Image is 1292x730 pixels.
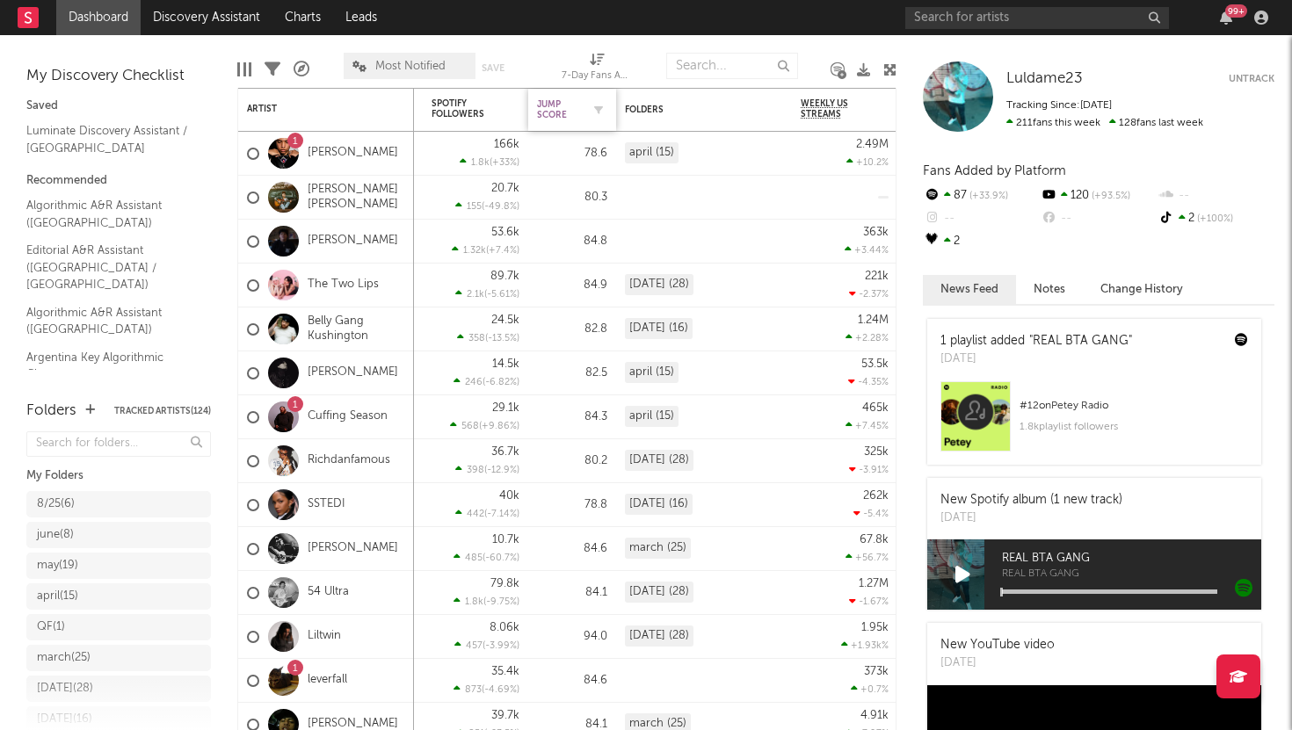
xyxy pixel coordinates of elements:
a: leverfall [308,673,347,688]
span: +7.4 % [489,246,517,256]
div: 87 [923,184,1040,207]
span: -13.5 % [488,334,517,343]
a: [PERSON_NAME] [308,234,398,249]
div: 325k [864,446,889,458]
a: Belly Gang Kushington [308,314,405,344]
div: april (15) [625,142,679,163]
span: +93.5 % [1089,192,1130,201]
span: 398 [467,466,484,475]
div: Jump Score [537,99,581,120]
div: Recommended [26,170,211,192]
div: -- [1040,207,1157,230]
button: Tracked Artists(124) [114,407,211,416]
div: 7-Day Fans Added (7-Day Fans Added) [562,44,632,95]
div: 35.4k [491,666,519,677]
a: june(8) [26,522,211,548]
span: 457 [466,641,483,651]
div: New YouTube video [940,636,1055,654]
div: ( ) [460,156,519,168]
span: -9.75 % [486,597,517,607]
span: Luldame23 [1006,71,1083,86]
div: 84.9 [537,275,607,296]
div: -- [1158,184,1274,207]
div: ( ) [454,596,519,607]
div: 84.6 [537,538,607,560]
div: 84.1 [537,582,607,604]
div: ( ) [450,420,519,431]
div: # 12 on Petey Radio [1020,395,1248,416]
a: QF(1) [26,614,211,640]
div: Artist [247,104,379,114]
div: 79.8k [490,578,519,589]
div: [DATE] ( 28 ) [37,678,93,699]
a: [DATE](28) [26,676,211,702]
div: 84.6 [537,670,607,691]
a: Liltwin [308,629,341,644]
div: -3.91 % [849,464,889,475]
div: Edit Columns [237,44,251,95]
div: [DATE] (16) [625,318,693,339]
div: 8.06k [490,622,519,633]
div: 40k [499,490,519,502]
button: Notes [1016,275,1083,304]
span: 246 [465,378,483,387]
div: +7.45 % [846,420,889,431]
div: +0.7 % [851,683,889,695]
div: 84.3 [537,407,607,428]
div: march (25) [625,538,691,559]
span: Weekly US Streams [801,98,862,119]
div: 1.27M [859,578,889,589]
button: News Feed [923,275,1016,304]
div: [DATE] ( 16 ) [37,709,92,730]
div: 1.8k playlist followers [1020,416,1248,437]
div: +10.2 % [846,156,889,168]
span: 1.8k [471,158,490,168]
span: REAL BTA GANG [1002,548,1261,569]
span: 358 [468,334,485,343]
div: 80.2 [537,451,607,472]
div: 78.6 [537,143,607,164]
button: Filter by Jump Score [590,101,607,119]
a: The Two Lips [308,278,379,293]
div: 78.8 [537,495,607,516]
a: 8/25(6) [26,491,211,517]
div: 7-Day Fans Added (7-Day Fans Added) [562,66,632,87]
span: 568 [461,422,479,431]
div: ( ) [454,552,519,563]
div: Filters [265,44,280,95]
div: [DATE] (28) [625,625,693,647]
div: 84.8 [537,231,607,252]
div: [DATE] (16) [625,494,693,515]
div: ( ) [455,508,519,519]
div: 465k [862,402,889,414]
span: 155 [467,202,482,212]
button: Change History [1083,275,1201,304]
span: 2.1k [467,290,484,300]
div: 166k [494,139,519,150]
a: 54 Ultra [308,585,349,600]
div: ( ) [455,288,519,300]
a: Editorial A&R Assistant ([GEOGRAPHIC_DATA] / [GEOGRAPHIC_DATA]) [26,241,193,294]
div: +3.44 % [845,244,889,256]
span: -3.99 % [485,641,517,651]
div: ( ) [454,683,519,695]
input: Search... [666,53,798,79]
a: SSTEDI [308,497,345,512]
div: 2 [923,230,1040,253]
span: +33 % [492,158,517,168]
div: 221k [865,271,889,282]
div: 20.7k [491,183,519,194]
button: 99+ [1220,11,1232,25]
div: 82.5 [537,363,607,384]
a: march(25) [26,645,211,671]
div: [DATE] (28) [625,274,693,295]
span: -6.82 % [485,378,517,387]
div: 67.8k [860,534,889,546]
div: My Discovery Checklist [26,66,211,87]
span: 128 fans last week [1006,118,1203,128]
div: ( ) [452,244,519,256]
div: 80.3 [537,187,607,208]
div: 36.7k [491,446,519,458]
span: +100 % [1194,214,1233,224]
div: QF ( 1 ) [37,617,65,638]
